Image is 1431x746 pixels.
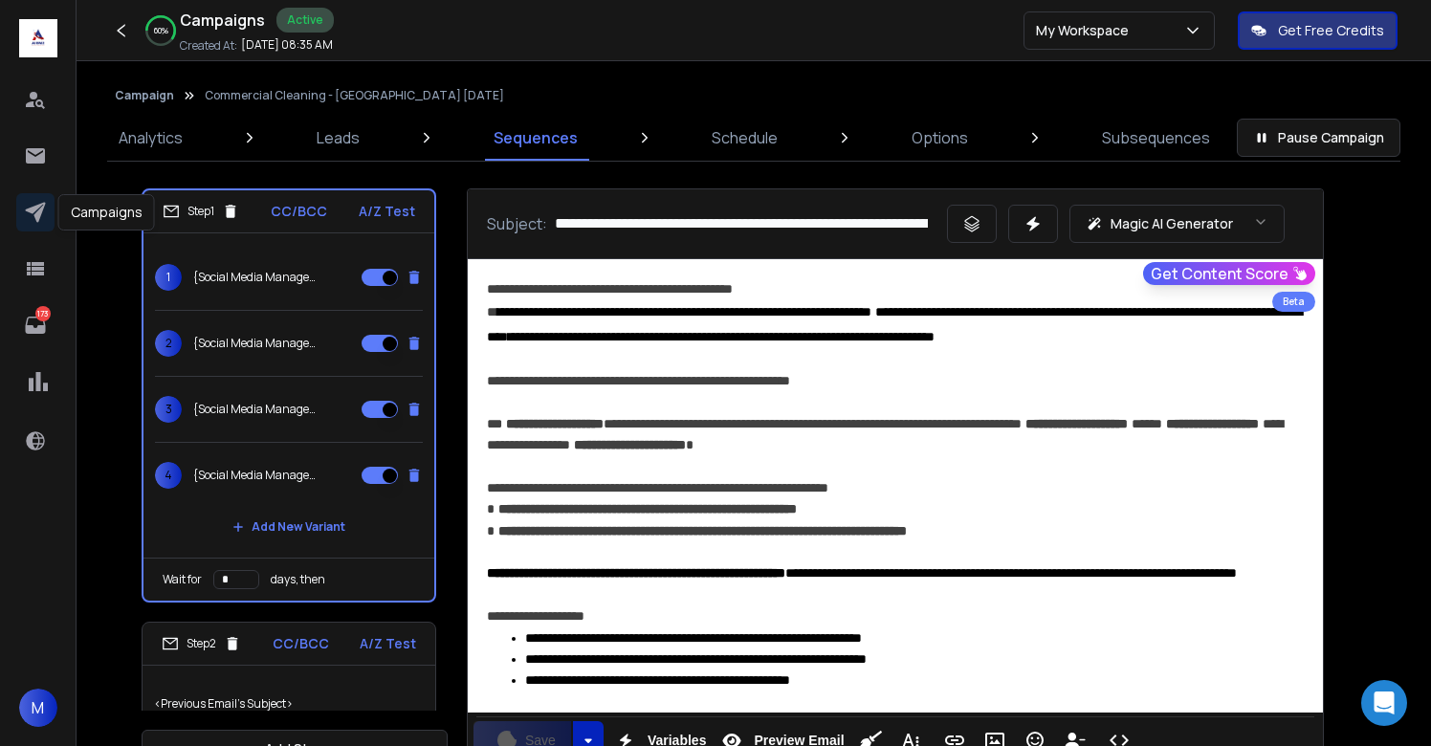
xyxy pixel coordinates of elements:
p: CC/BCC [271,202,327,221]
span: 2 [155,330,182,357]
p: Schedule [712,126,778,149]
div: Step 1 [163,203,239,220]
p: {Social Media Management - {{firstName}} | Social Media Needs - {{firstName}} | Prices and Packag... [193,336,316,351]
button: M [19,689,57,727]
p: Wait for [163,572,202,587]
p: Analytics [119,126,183,149]
p: Magic AI Generator [1111,214,1233,233]
p: days, then [271,572,325,587]
p: <Previous Email's Subject> [154,677,424,731]
a: Leads [305,115,371,161]
p: {Social Media Management - {{firstName}} | Social Media Needs - {{firstName}} | Prices and Packag... [193,402,316,417]
span: 3 [155,396,182,423]
p: Get Free Credits [1278,21,1384,40]
div: Step 2 [162,635,241,652]
p: CC/BCC [273,634,329,653]
p: A/Z Test [360,634,416,653]
img: logo [19,19,57,57]
li: Step1CC/BCCA/Z Test1{Social Media Management - {{firstName}} | Social Media Needs - {{firstName}}... [142,188,436,603]
p: A/Z Test [359,202,415,221]
button: Get Content Score [1143,262,1315,285]
p: Leads [317,126,360,149]
button: Magic AI Generator [1069,205,1285,243]
p: {Social Media Management - {{firstName}} | Social Media Needs - {{firstName}} | Prices and Packag... [193,270,316,285]
p: 60 % [154,25,168,36]
p: Sequences [494,126,578,149]
button: Get Free Credits [1238,11,1398,50]
div: Active [276,8,334,33]
a: Schedule [700,115,789,161]
p: [DATE] 08:35 AM [241,37,333,53]
span: 4 [155,462,182,489]
div: Campaigns [58,194,155,230]
p: {Social Media Management - {{firstName}} | Social Media Needs - {{firstName}} | Prices and Packag... [193,468,316,483]
button: Pause Campaign [1237,119,1400,157]
a: 173 [16,306,55,344]
p: Subject: [487,212,547,235]
div: Beta [1272,292,1315,312]
p: 173 [35,306,51,321]
a: Subsequences [1090,115,1222,161]
p: Created At: [180,38,237,54]
button: Add New Variant [217,508,361,546]
p: My Workspace [1036,21,1136,40]
a: Options [900,115,980,161]
button: Campaign [115,88,174,103]
div: Open Intercom Messenger [1361,680,1407,726]
span: 1 [155,264,182,291]
p: Commercial Cleaning - [GEOGRAPHIC_DATA] [DATE] [205,88,504,103]
p: Options [912,126,968,149]
a: Analytics [107,115,194,161]
p: Subsequences [1102,126,1210,149]
a: Sequences [482,115,589,161]
h1: Campaigns [180,9,265,32]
